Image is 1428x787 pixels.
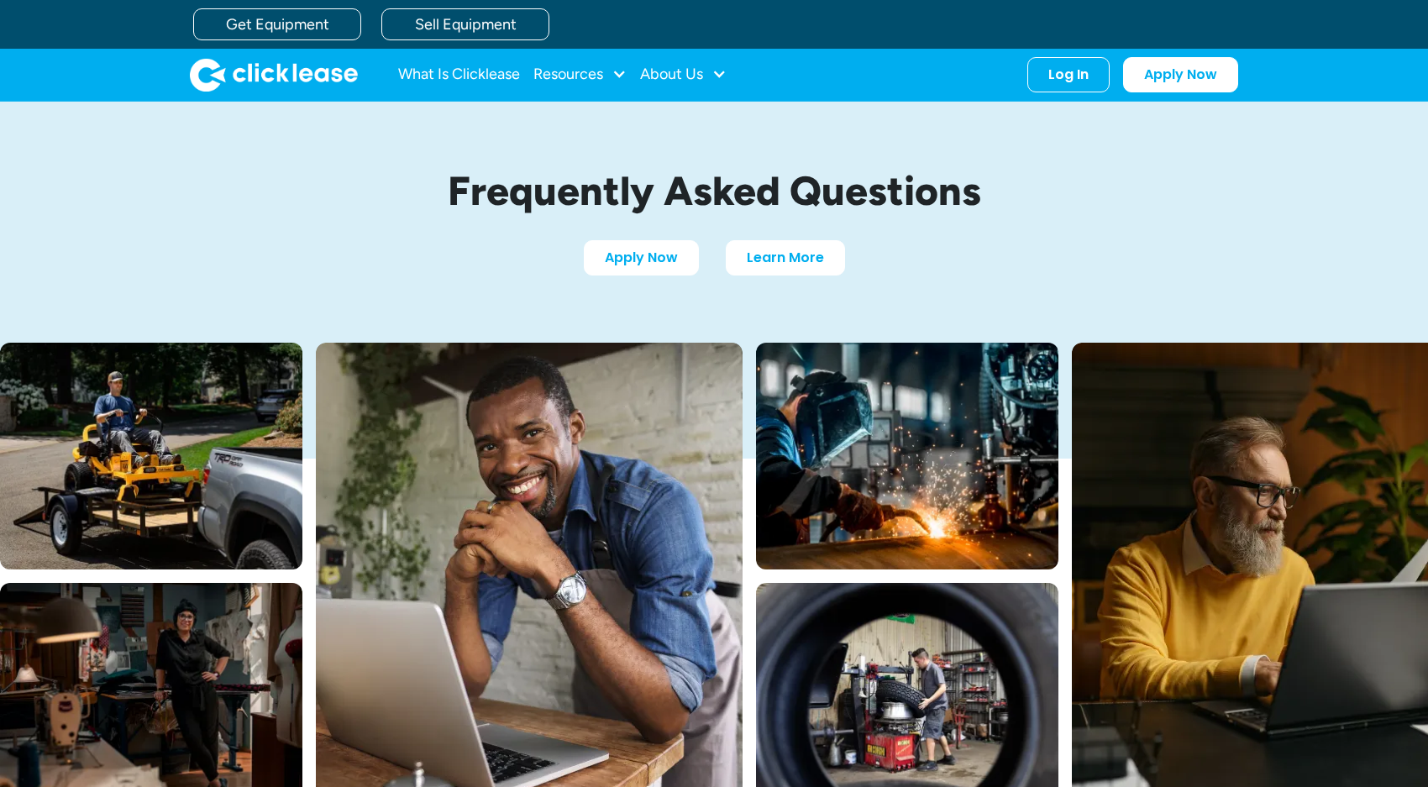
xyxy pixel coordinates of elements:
[193,8,361,40] a: Get Equipment
[319,169,1109,213] h1: Frequently Asked Questions
[756,343,1058,569] img: A welder in a large mask working on a large pipe
[381,8,549,40] a: Sell Equipment
[398,58,520,92] a: What Is Clicklease
[726,240,845,275] a: Learn More
[1123,57,1238,92] a: Apply Now
[1048,66,1089,83] div: Log In
[190,58,358,92] img: Clicklease logo
[584,240,699,275] a: Apply Now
